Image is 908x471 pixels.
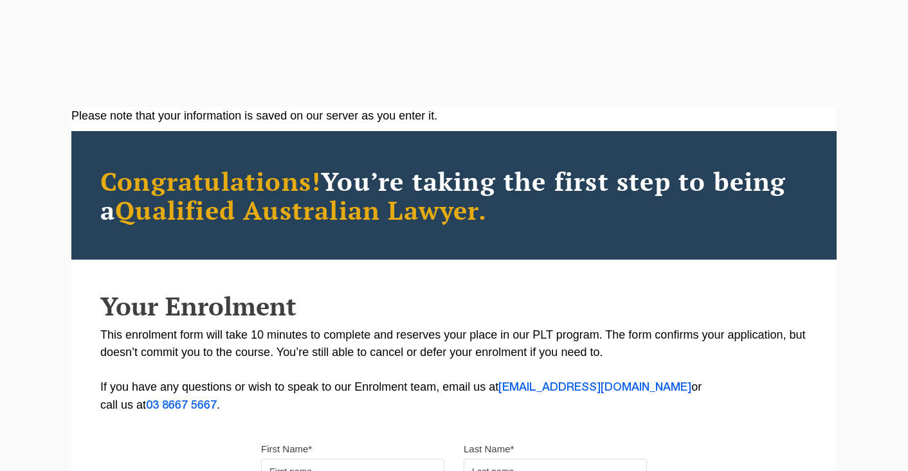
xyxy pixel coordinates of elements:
span: Congratulations! [100,164,321,198]
label: Last Name* [464,443,514,456]
a: 03 8667 5667 [146,400,217,411]
a: [EMAIL_ADDRESS][DOMAIN_NAME] [498,382,691,393]
div: Please note that your information is saved on our server as you enter it. [71,107,837,125]
p: This enrolment form will take 10 minutes to complete and reserves your place in our PLT program. ... [100,326,808,414]
h2: You’re taking the first step to being a [100,166,808,224]
h2: Your Enrolment [100,292,808,320]
label: First Name* [261,443,312,456]
span: Qualified Australian Lawyer. [115,193,487,227]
